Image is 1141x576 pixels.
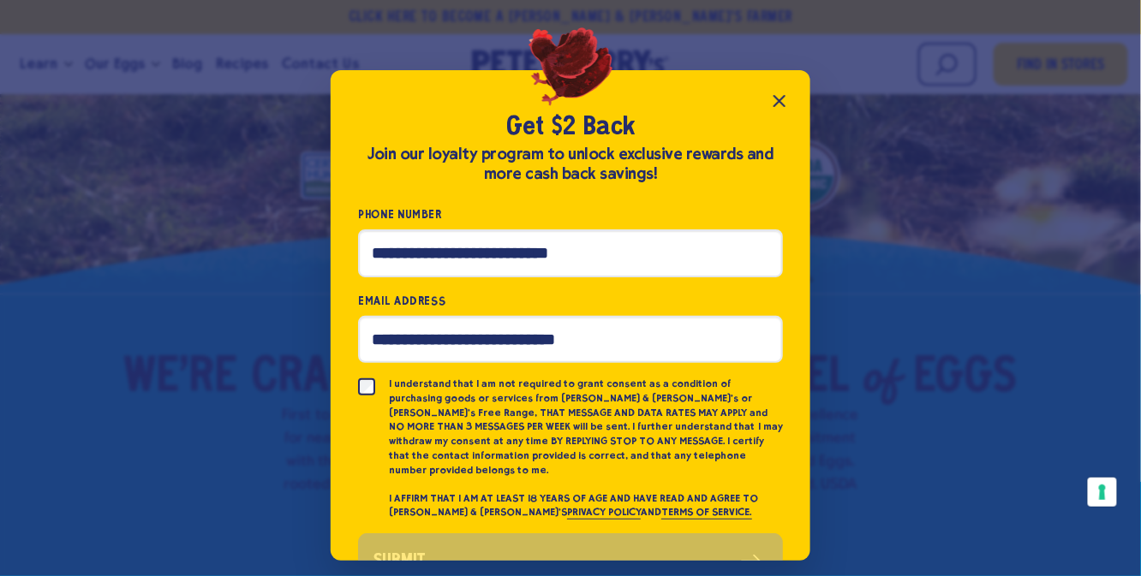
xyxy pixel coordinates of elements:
h2: Get $2 Back [358,111,783,144]
a: TERMS OF SERVICE. [661,506,751,520]
p: I understand that I am not required to grant consent as a condition of purchasing goods or servic... [389,377,783,478]
a: PRIVACY POLICY [567,506,641,520]
p: I AFFIRM THAT I AM AT LEAST 18 YEARS OF AGE AND HAVE READ AND AGREE TO [PERSON_NAME] & [PERSON_NA... [389,491,783,520]
label: Email Address [358,291,783,311]
label: Phone Number [358,205,783,224]
div: Join our loyalty program to unlock exclusive rewards and more cash back savings! [358,145,783,184]
button: Close popup [762,84,797,118]
input: I understand that I am not required to grant consent as a condition of purchasing goods or servic... [358,378,375,395]
button: Your consent preferences for tracking technologies [1088,478,1117,507]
